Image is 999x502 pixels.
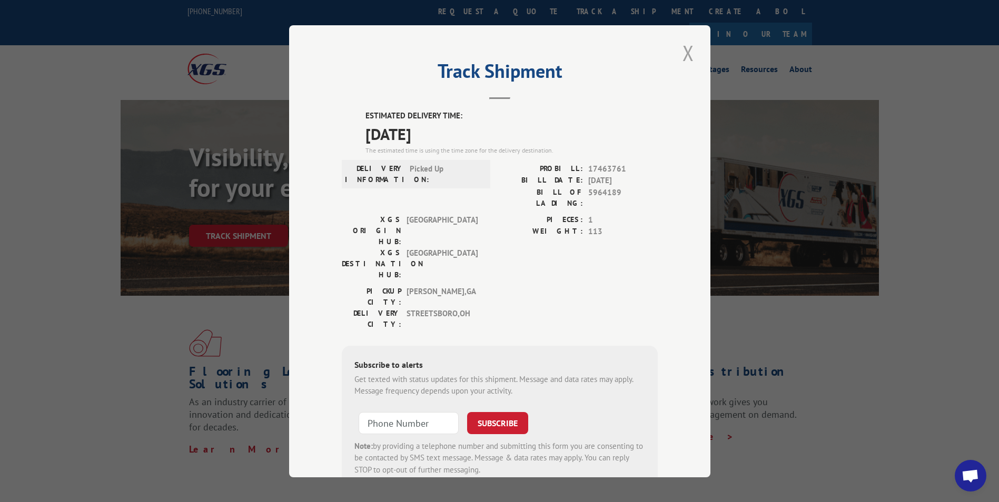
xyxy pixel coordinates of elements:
[354,373,645,397] div: Get texted with status updates for this shipment. Message and data rates may apply. Message frequ...
[342,64,658,84] h2: Track Shipment
[365,110,658,122] label: ESTIMATED DELIVERY TIME:
[588,163,658,175] span: 17463761
[588,226,658,238] span: 113
[354,358,645,373] div: Subscribe to alerts
[407,247,478,280] span: [GEOGRAPHIC_DATA]
[359,411,459,434] input: Phone Number
[342,247,401,280] label: XGS DESTINATION HUB:
[342,214,401,247] label: XGS ORIGIN HUB:
[500,163,583,175] label: PROBILL:
[407,214,478,247] span: [GEOGRAPHIC_DATA]
[407,285,478,307] span: [PERSON_NAME] , GA
[588,186,658,208] span: 5964189
[407,307,478,329] span: STREETSBORO , OH
[342,307,401,329] label: DELIVERY CITY:
[365,145,658,155] div: The estimated time is using the time zone for the delivery destination.
[354,440,645,476] div: by providing a telephone number and submitting this form you are consenting to be contacted by SM...
[467,411,528,434] button: SUBSCRIBE
[588,175,658,187] span: [DATE]
[500,226,583,238] label: WEIGHT:
[588,214,658,226] span: 1
[500,214,583,226] label: PIECES:
[342,285,401,307] label: PICKUP CITY:
[500,186,583,208] label: BILL OF LADING:
[354,440,373,450] strong: Note:
[679,38,697,67] button: Close modal
[955,460,986,491] a: Open chat
[410,163,481,185] span: Picked Up
[345,163,404,185] label: DELIVERY INFORMATION:
[365,122,658,145] span: [DATE]
[500,175,583,187] label: BILL DATE:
